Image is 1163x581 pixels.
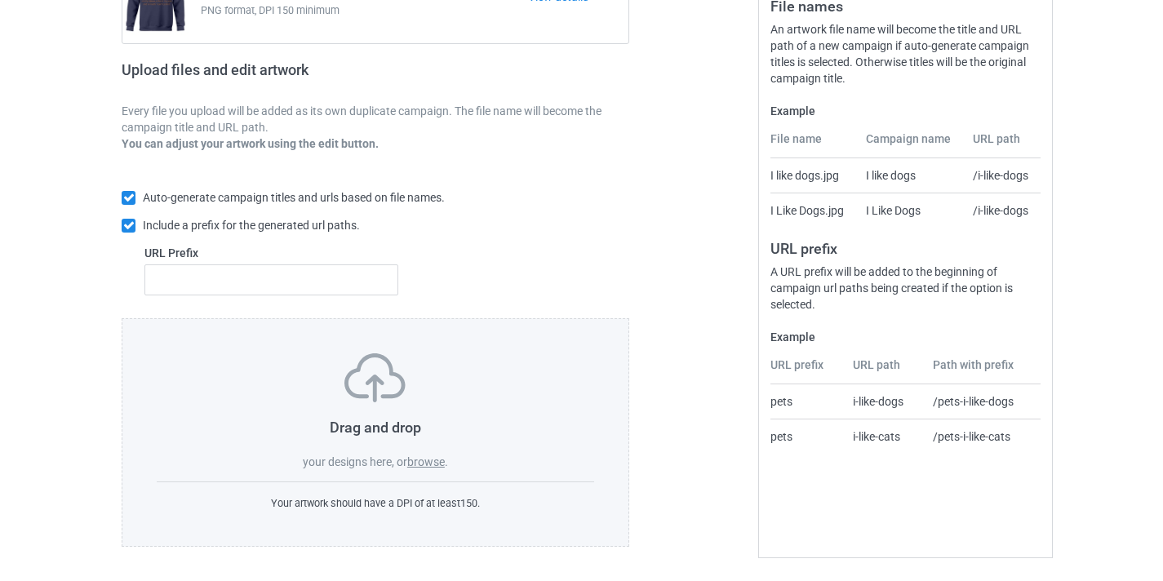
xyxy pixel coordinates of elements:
div: An artwork file name will become the title and URL path of a new campaign if auto-generate campai... [770,21,1041,86]
td: I like dogs [857,158,965,193]
td: /pets-i-like-cats [924,419,1041,454]
label: URL Prefix [144,245,398,261]
h3: Drag and drop [157,418,594,437]
b: You can adjust your artwork using the edit button. [122,137,379,150]
h2: Upload files and edit artwork [122,61,426,91]
td: I Like Dogs.jpg [770,193,856,228]
label: Example [770,329,1041,345]
th: URL path [964,131,1041,158]
th: Path with prefix [924,357,1041,384]
p: Every file you upload will be added as its own duplicate campaign. The file name will become the ... [122,103,629,135]
span: Auto-generate campaign titles and urls based on file names. [143,191,445,204]
td: I like dogs.jpg [770,158,856,193]
td: pets [770,419,844,454]
span: PNG format, DPI 150 minimum [201,2,528,19]
span: Your artwork should have a DPI of at least 150 . [271,497,480,509]
div: A URL prefix will be added to the beginning of campaign url paths being created if the option is ... [770,264,1041,313]
td: /i-like-dogs [964,193,1041,228]
label: browse [407,455,445,468]
label: Example [770,103,1041,119]
td: pets [770,384,844,419]
td: I Like Dogs [857,193,965,228]
td: i-like-dogs [844,384,925,419]
th: File name [770,131,856,158]
th: URL prefix [770,357,844,384]
span: . [445,455,448,468]
td: i-like-cats [844,419,925,454]
th: Campaign name [857,131,965,158]
span: Include a prefix for the generated url paths. [143,219,360,232]
th: URL path [844,357,925,384]
span: your designs here, or [303,455,407,468]
td: /pets-i-like-dogs [924,384,1041,419]
h3: URL prefix [770,239,1041,258]
td: /i-like-dogs [964,158,1041,193]
img: svg+xml;base64,PD94bWwgdmVyc2lvbj0iMS4wIiBlbmNvZGluZz0iVVRGLTgiPz4KPHN2ZyB3aWR0aD0iNzVweCIgaGVpZ2... [344,353,406,402]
